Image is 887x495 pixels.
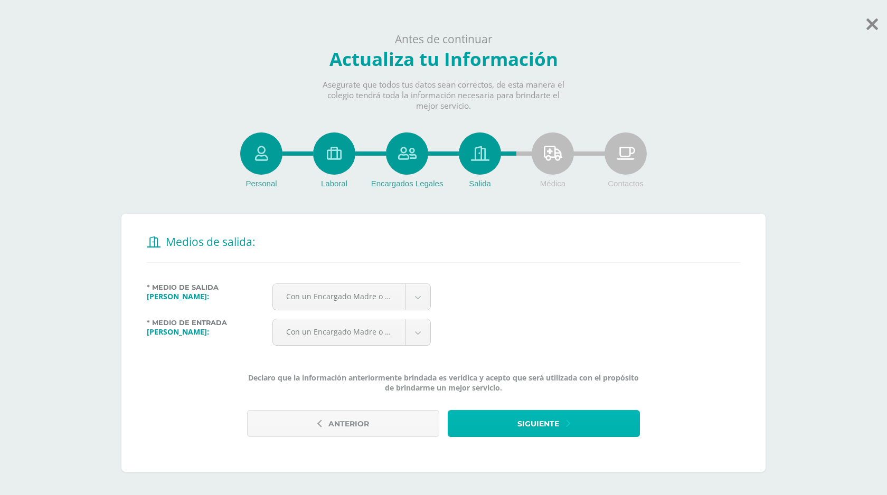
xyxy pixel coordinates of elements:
span: Laboral [321,179,347,188]
p: Asegurate que todos tus datos sean correctos, de esta manera el colegio tendrá toda la informació... [314,80,573,111]
span: Contactos [608,179,644,188]
a: Con un Encargado Madre o Padre [273,319,431,345]
b: [PERSON_NAME]: [147,327,209,337]
span: Con un Encargado Madre o Padre [286,284,392,309]
span: Personal [246,179,277,188]
a: Saltar actualización de datos [866,9,878,34]
label: * Medio de Entrada [147,319,264,327]
a: Con un Encargado Madre o Padre [273,284,431,310]
span: Antes de continuar [395,32,493,46]
button: Anterior [247,410,439,437]
label: * Medio de Salida [147,283,264,291]
span: Declaro que la información anteriormente brindada es verídica y acepto que será utilizada con el ... [247,373,640,393]
span: Siguiente [517,411,559,437]
span: Salida [469,179,491,188]
span: Encargados Legales [371,179,443,188]
span: Con un Encargado Madre o Padre [286,319,392,344]
span: Anterior [328,411,369,437]
span: Medios de salida: [166,234,256,249]
span: Médica [540,179,565,188]
b: [PERSON_NAME]: [147,291,209,301]
button: Siguiente [448,410,640,437]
